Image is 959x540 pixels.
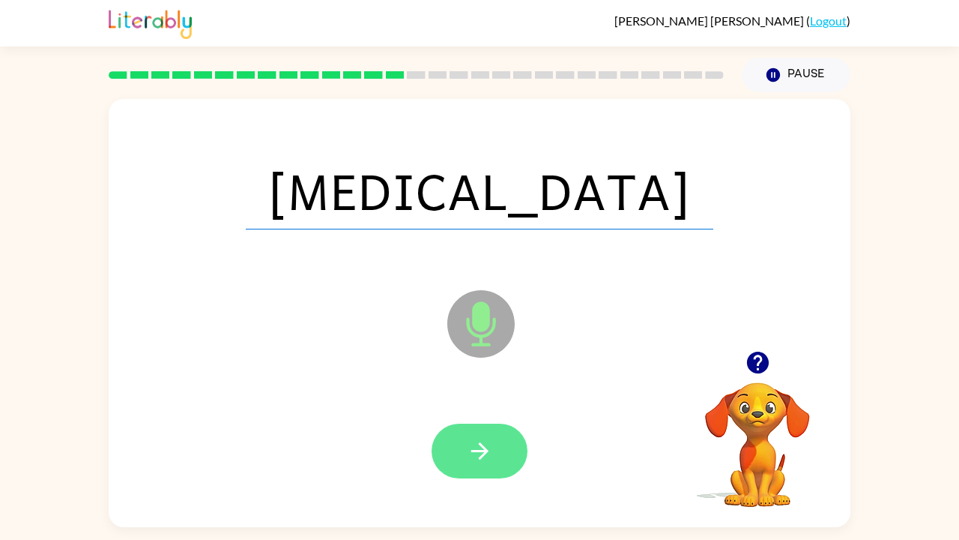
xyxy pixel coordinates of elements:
[810,13,847,28] a: Logout
[742,58,850,92] button: Pause
[683,359,832,509] video: Your browser must support playing .mp4 files to use Literably. Please try using another browser.
[614,13,806,28] span: [PERSON_NAME] [PERSON_NAME]
[246,151,713,229] span: [MEDICAL_DATA]
[614,13,850,28] div: ( )
[109,6,192,39] img: Literably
